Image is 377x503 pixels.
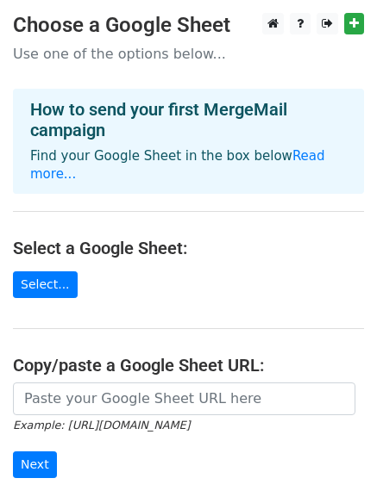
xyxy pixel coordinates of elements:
[30,148,325,182] a: Read more...
[13,451,57,478] input: Next
[30,99,347,140] h4: How to send your first MergeMail campaign
[30,147,347,183] p: Find your Google Sheet in the box below
[13,238,364,258] h4: Select a Google Sheet:
[13,45,364,63] p: Use one of the options below...
[13,13,364,38] h3: Choose a Google Sheet
[13,355,364,376] h4: Copy/paste a Google Sheet URL:
[13,382,355,415] input: Paste your Google Sheet URL here
[13,419,190,432] small: Example: [URL][DOMAIN_NAME]
[13,271,78,298] a: Select...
